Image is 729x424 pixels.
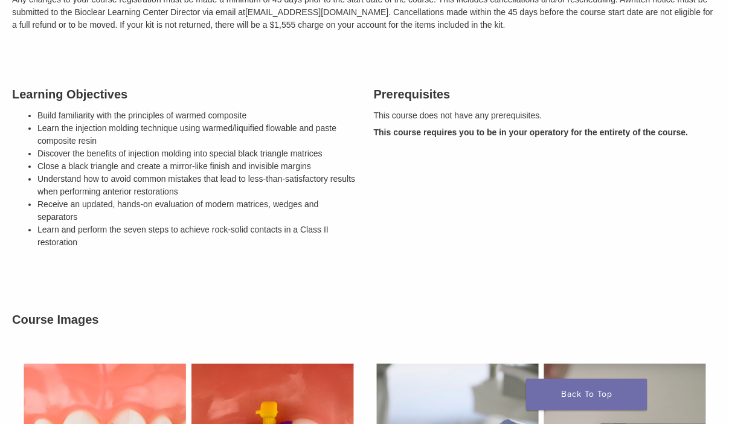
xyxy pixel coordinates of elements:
[37,160,356,173] li: Close a black triangle and create a mirror-like finish and invisible margins
[12,310,717,329] h3: Course Images
[37,122,356,147] li: Learn the injection molding technique using warmed/liquified flowable and paste composite resin
[37,147,356,160] li: Discover the benefits of injection molding into special black triangle matrices
[526,379,647,410] a: Back To Top
[37,198,356,223] li: Receive an updated, hands-on evaluation of modern matrices, wedges and separators
[37,173,356,198] li: Understand how to avoid common mistakes that lead to less-than-satisfactory results when performi...
[37,223,356,249] li: Learn and perform the seven steps to achieve rock-solid contacts in a Class II restoration
[12,85,356,103] h3: Learning Objectives
[374,85,718,103] h3: Prerequisites
[374,109,718,122] p: This course does not have any prerequisites.
[37,109,356,122] li: Build familiarity with the principles of warmed composite
[374,127,688,137] strong: This course requires you to be in your operatory for the entirety of the course.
